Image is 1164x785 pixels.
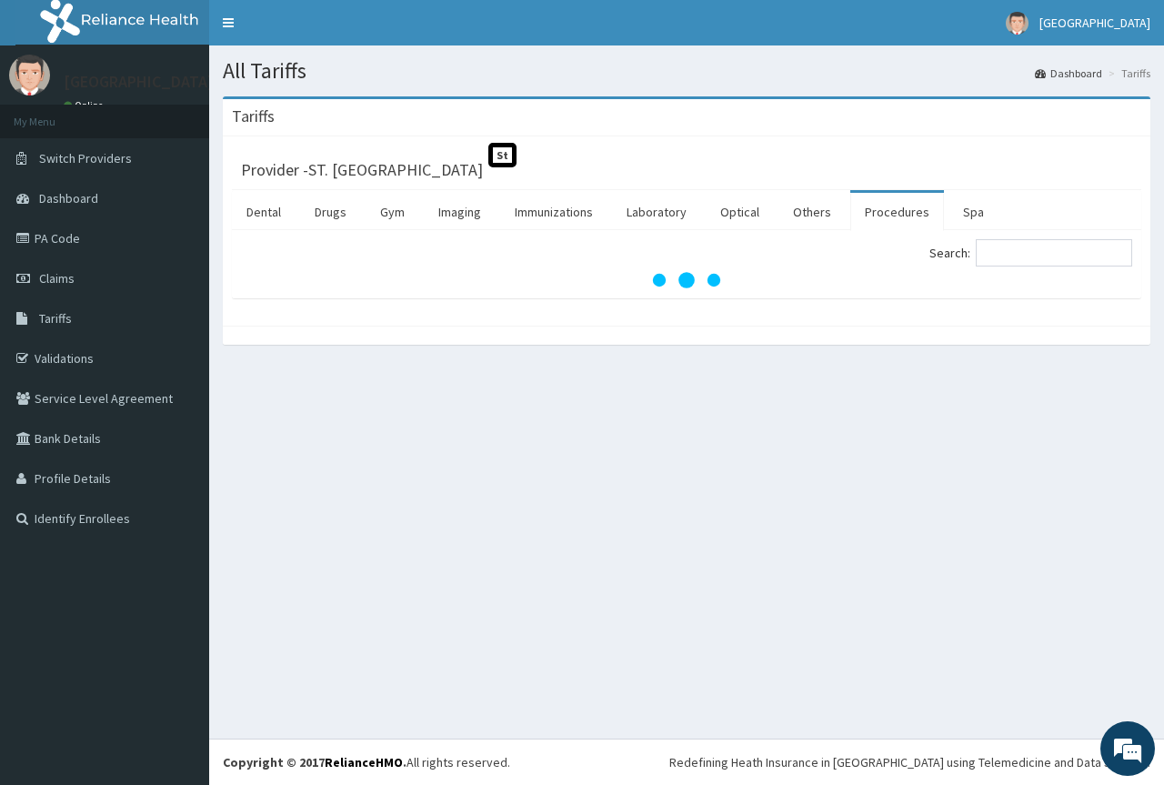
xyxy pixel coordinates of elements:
strong: Copyright © 2017 . [223,754,406,770]
a: Laboratory [612,193,701,231]
h3: Provider - ST. [GEOGRAPHIC_DATA] [241,162,483,178]
span: [GEOGRAPHIC_DATA] [1039,15,1150,31]
a: Others [778,193,846,231]
span: Tariffs [39,310,72,327]
div: Redefining Heath Insurance in [GEOGRAPHIC_DATA] using Telemedicine and Data Science! [669,753,1150,771]
img: User Image [1006,12,1029,35]
a: Imaging [424,193,496,231]
input: Search: [976,239,1132,267]
img: User Image [9,55,50,96]
h3: Tariffs [232,108,275,125]
a: Spa [948,193,998,231]
h1: All Tariffs [223,59,1150,83]
footer: All rights reserved. [209,739,1164,785]
a: Procedures [850,193,944,231]
a: Drugs [300,193,361,231]
svg: audio-loading [650,244,723,317]
a: RelianceHMO [325,754,403,770]
span: Dashboard [39,190,98,206]
a: Optical [706,193,774,231]
label: Search: [929,239,1132,267]
span: Switch Providers [39,150,132,166]
a: Online [64,99,107,112]
a: Gym [366,193,419,231]
p: [GEOGRAPHIC_DATA] [64,74,214,90]
a: Dental [232,193,296,231]
a: Immunizations [500,193,607,231]
li: Tariffs [1104,65,1150,81]
a: Dashboard [1035,65,1102,81]
span: Claims [39,270,75,287]
span: St [488,143,517,167]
